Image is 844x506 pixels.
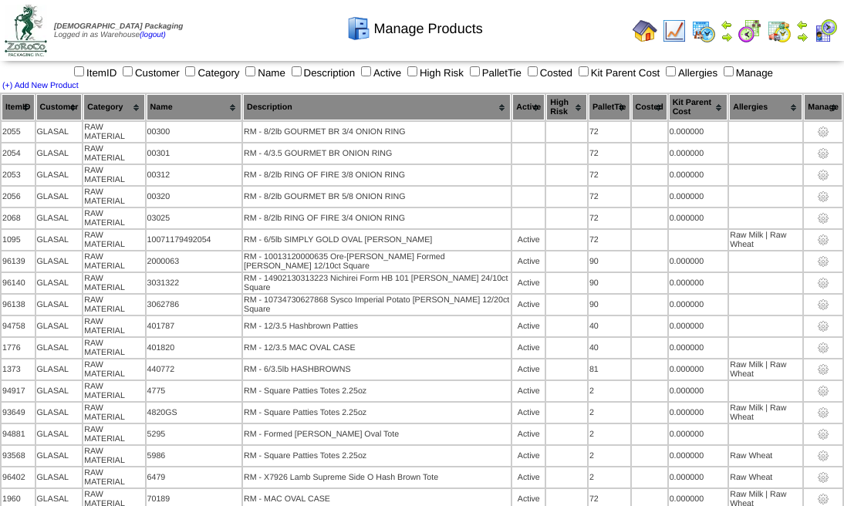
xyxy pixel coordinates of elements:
input: Category [185,66,195,76]
td: 10071179492054 [147,230,241,250]
div: Active [513,343,544,353]
img: settings.gif [817,255,829,268]
td: 2 [589,446,630,466]
input: Costed [528,66,538,76]
td: 3031322 [147,273,241,293]
td: 00301 [147,143,241,164]
td: RM - Formed [PERSON_NAME] Oval Tote [243,424,511,444]
td: RAW MATERIAL [83,165,144,185]
td: 401787 [147,316,241,336]
img: settings.gif [817,428,829,440]
label: Allergies [663,67,717,79]
td: 72 [589,143,630,164]
td: 96138 [2,295,35,315]
img: cabinet.gif [346,16,371,41]
img: zoroco-logo-small.webp [5,5,47,56]
td: 0.000000 [669,424,728,444]
div: Active [513,235,544,245]
div: Active [513,322,544,331]
img: settings.gif [817,406,829,419]
span: [DEMOGRAPHIC_DATA] Packaging [54,22,183,31]
td: 0.000000 [669,359,728,379]
td: 90 [589,295,630,315]
img: line_graph.gif [662,19,687,43]
td: 96140 [2,273,35,293]
img: settings.gif [817,450,829,462]
td: 90 [589,273,630,293]
label: Kit Parent Cost [576,67,660,79]
img: settings.gif [817,320,829,332]
td: RM - 8/2lb GOURMET BR 5/8 ONION RING [243,187,511,207]
td: 40 [589,316,630,336]
td: RM - 8/2lb RING OF FIRE 3/4 ONION RING [243,208,511,228]
td: 2054 [2,143,35,164]
input: Name [245,66,255,76]
td: 81 [589,359,630,379]
td: GLASAL [36,208,83,228]
img: settings.gif [817,126,829,138]
td: 5986 [147,446,241,466]
label: Costed [525,67,572,79]
td: 5295 [147,424,241,444]
td: RM - 4/3.5 GOURMET BR ONION RING [243,143,511,164]
td: 2056 [2,187,35,207]
img: settings.gif [817,471,829,484]
img: calendarblend.gif [738,19,762,43]
td: RM - Square Patties Totes 2.25oz [243,381,511,401]
td: GLASAL [36,143,83,164]
th: Manage [804,94,842,120]
th: Costed [632,94,667,120]
td: 94917 [2,381,35,401]
img: arrowleft.gif [721,19,733,31]
td: GLASAL [36,165,83,185]
img: calendarinout.gif [767,19,792,43]
div: Active [513,300,544,309]
td: 72 [589,165,630,185]
td: 2000063 [147,251,241,272]
div: Active [513,278,544,288]
td: Raw Wheat [729,467,802,487]
img: settings.gif [817,493,829,505]
input: Manage [724,66,734,76]
td: RM - 6/5lb SIMPLY GOLD OVAL [PERSON_NAME] [243,230,511,250]
td: GLASAL [36,403,83,423]
input: Active [361,66,371,76]
td: Raw Milk | Raw Wheat [729,403,802,423]
img: settings.gif [817,342,829,354]
td: 96402 [2,467,35,487]
td: Raw Milk | Raw Wheat [729,230,802,250]
td: RM - 10734730627868 Sysco Imperial Potato [PERSON_NAME] 12/20ct Square [243,295,511,315]
td: 93568 [2,446,35,466]
td: 0.000000 [669,295,728,315]
input: Kit Parent Cost [579,66,589,76]
td: RAW MATERIAL [83,208,144,228]
td: 1776 [2,338,35,358]
td: GLASAL [36,316,83,336]
label: PalletTie [467,67,522,79]
td: RAW MATERIAL [83,424,144,444]
label: High Risk [404,67,464,79]
td: GLASAL [36,467,83,487]
img: calendarprod.gif [691,19,716,43]
input: Allergies [666,66,676,76]
img: settings.gif [817,169,829,181]
img: calendarcustomer.gif [813,19,838,43]
img: settings.gif [817,212,829,224]
td: RAW MATERIAL [83,359,144,379]
td: 90 [589,251,630,272]
label: ItemID [71,67,116,79]
input: High Risk [407,66,417,76]
td: 4775 [147,381,241,401]
th: Active [512,94,545,120]
td: 0.000000 [669,187,728,207]
th: High Risk [546,94,587,120]
label: Description [289,67,356,79]
td: GLASAL [36,187,83,207]
td: 0.000000 [669,208,728,228]
img: settings.gif [817,363,829,376]
img: settings.gif [817,385,829,397]
td: 3062786 [147,295,241,315]
th: Description [243,94,511,120]
td: Raw Wheat [729,446,802,466]
td: 00300 [147,122,241,142]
